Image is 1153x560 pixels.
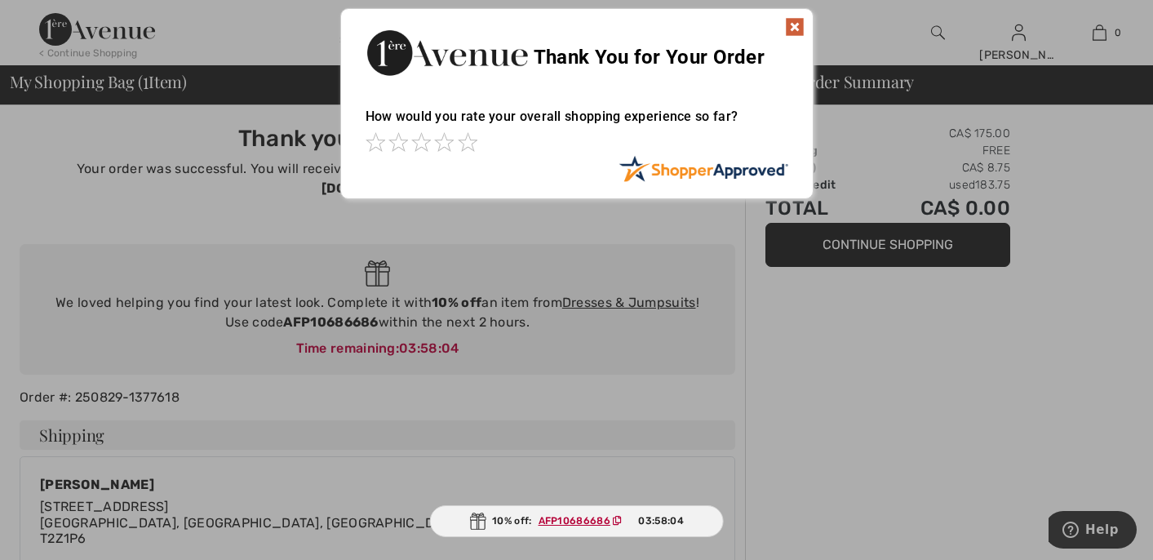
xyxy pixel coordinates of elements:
div: 10% off: [429,505,724,537]
div: How would you rate your overall shopping experience so far? [366,92,788,155]
span: Help [37,11,70,26]
img: Gift.svg [469,513,486,530]
span: 03:58:04 [638,513,683,528]
span: Thank You for Your Order [534,46,765,69]
img: x [785,17,805,37]
ins: AFP10686686 [539,515,610,527]
img: Thank You for Your Order [366,25,529,80]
